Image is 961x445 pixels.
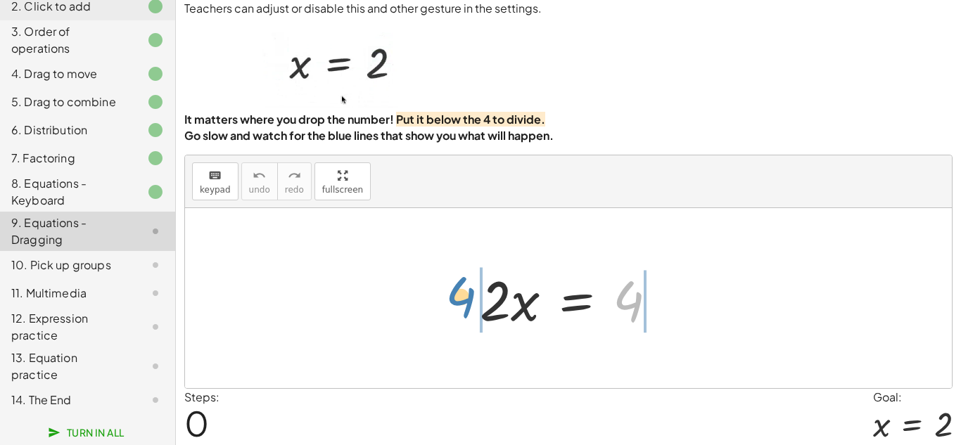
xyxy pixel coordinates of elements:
i: Task not started. [147,285,164,302]
i: Task not started. [147,223,164,240]
i: Task not started. [147,392,164,408]
label: Steps: [184,389,219,404]
i: Task not started. [147,318,164,335]
div: Goal: [873,389,953,406]
img: f04a247ee762580a19906ee7ff734d5e81d48765f791dad02b27e08effb4d988.webp [252,17,412,108]
i: undo [253,167,266,184]
i: Task finished. [147,150,164,167]
div: 9. Equations - Dragging [11,214,125,248]
i: Task finished. [147,65,164,82]
div: 14. The End [11,392,125,408]
button: redoredo [277,162,312,200]
strong: Put it below the 4 to divide. [396,112,545,127]
strong: Go slow and watch for the blue lines that show you what will happen. [184,128,554,143]
div: 13. Equation practice [11,349,125,383]
div: 7. Factoring [11,150,125,167]
div: 6. Distribution [11,122,125,138]
span: keypad [200,185,231,195]
i: Task not started. [147,358,164,375]
i: Task finished. [147,183,164,200]
i: Task not started. [147,257,164,273]
button: undoundo [241,162,278,200]
span: 0 [184,401,209,444]
i: Task finished. [147,93,164,110]
i: Task finished. [147,122,164,138]
div: 12. Expression practice [11,310,125,344]
button: Turn In All [39,420,136,445]
span: fullscreen [322,185,363,195]
i: keyboard [208,167,222,184]
div: 5. Drag to combine [11,93,125,110]
span: redo [285,185,304,195]
strong: It matters where you drop the number! [184,112,394,127]
div: 8. Equations - Keyboard [11,175,125,209]
i: Task finished. [147,32,164,49]
div: 11. Multimedia [11,285,125,302]
div: 4. Drag to move [11,65,125,82]
span: undo [249,185,270,195]
button: fullscreen [314,162,371,200]
div: 10. Pick up groups [11,257,125,273]
i: redo [288,167,301,184]
div: 3. Order of operations [11,23,125,57]
button: keyboardkeypad [192,162,238,200]
span: Turn In All [51,426,125,439]
p: Teachers can adjust or disable this and other gesture in the settings. [184,1,953,17]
